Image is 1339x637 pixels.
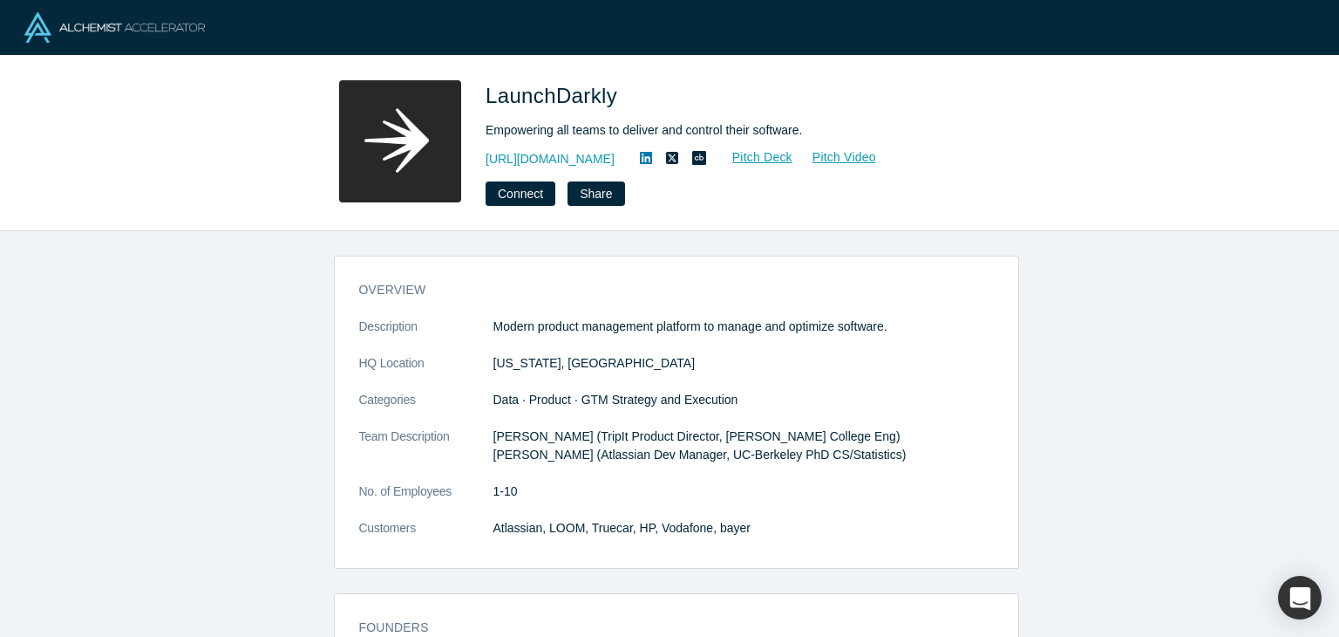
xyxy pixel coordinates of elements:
[24,12,205,43] img: Alchemist Logo
[793,147,877,168] a: Pitch Video
[493,318,994,336] p: Modern product management platform to manage and optimize software.
[359,391,493,428] dt: Categories
[493,483,994,501] dd: 1-10
[493,519,994,538] dd: Atlassian, LOOM, Truecar, HP, Vodafone, bayer
[359,354,493,391] dt: HQ Location
[359,281,969,299] h3: overview
[359,483,493,519] dt: No. of Employees
[359,428,493,483] dt: Team Description
[359,318,493,354] dt: Description
[493,354,994,373] dd: [US_STATE], [GEOGRAPHIC_DATA]
[359,619,969,637] h3: Founders
[486,182,555,206] button: Connect
[713,147,793,168] a: Pitch Deck
[486,150,615,168] a: [URL][DOMAIN_NAME]
[359,519,493,556] dt: Customers
[568,182,624,206] button: Share
[486,84,623,107] span: LaunchDarkly
[339,80,461,202] img: LaunchDarkly's Logo
[493,428,994,464] p: [PERSON_NAME] (TripIt Product Director, [PERSON_NAME] College Eng) [PERSON_NAME] (Atlassian Dev M...
[486,121,974,140] div: Empowering all teams to deliver and control their software.
[493,393,738,407] span: Data · Product · GTM Strategy and Execution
